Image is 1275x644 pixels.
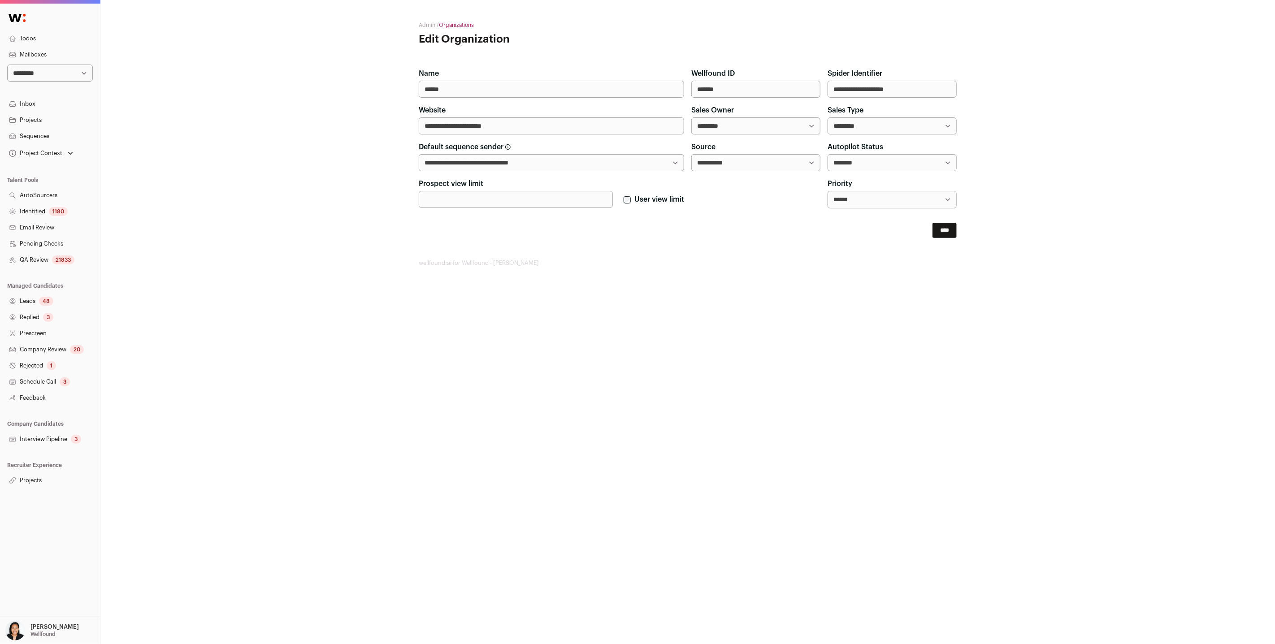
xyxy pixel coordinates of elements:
div: 3 [71,435,81,444]
footer: wellfound:ai for Wellfound - [PERSON_NAME] [419,259,957,267]
p: [PERSON_NAME] [30,623,79,631]
h2: Admin / [419,22,598,29]
h1: Edit Organization [419,32,598,47]
div: 48 [39,297,53,306]
label: Sales Owner [691,105,734,116]
div: 1 [47,361,56,370]
label: Prospect view limit [419,178,483,189]
div: 20 [70,345,84,354]
div: 1180 [49,207,68,216]
div: 3 [43,313,53,322]
label: Source [691,142,716,152]
div: 21833 [52,255,74,264]
span: The user associated with this email will be used as the default sender when creating sequences fr... [505,144,511,150]
label: Wellfound ID [691,68,735,79]
label: Priority [828,178,852,189]
p: Wellfound [30,631,56,638]
a: Organizations [439,22,474,28]
div: 3 [60,377,70,386]
img: 13709957-medium_jpg [5,621,25,640]
label: Autopilot Status [828,142,883,152]
label: Name [419,68,439,79]
button: Open dropdown [4,621,81,640]
button: Open dropdown [7,147,75,160]
label: Sales Type [828,105,863,116]
div: Project Context [7,150,62,157]
span: Default sequence sender [419,142,503,152]
label: Spider Identifier [828,68,882,79]
img: Wellfound [4,9,30,27]
label: User view limit [634,194,684,205]
label: Website [419,105,446,116]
